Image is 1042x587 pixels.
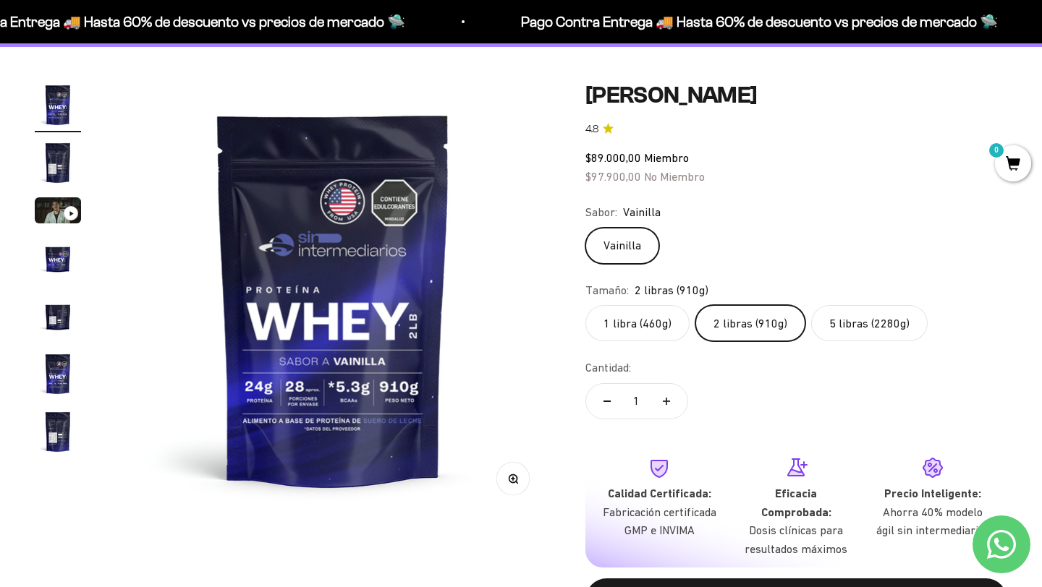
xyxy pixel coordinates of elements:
p: Fabricación certificada GMP e INVIMA [603,503,716,540]
button: Ir al artículo 1 [35,82,81,132]
span: Enviar [237,249,298,274]
button: Ir al artículo 2 [35,140,81,190]
button: Ir al artículo 6 [35,351,81,401]
strong: Eficacia Comprobada: [761,487,831,519]
mark: 0 [988,142,1005,159]
span: No Miembro [644,170,705,183]
label: Cantidad: [585,359,631,377]
span: Miembro [644,151,689,164]
p: Dosis clínicas para resultados máximos [740,521,853,558]
p: Para decidirte a comprar este suplemento, ¿qué información específica sobre su pureza, origen o c... [17,23,300,89]
button: Ir al artículo 7 [35,408,81,459]
img: Proteína Whey - Vainilla [35,408,81,455]
div: Detalles sobre ingredientes "limpios" [17,101,300,127]
a: 0 [995,157,1031,173]
input: Otra (por favor especifica) [48,218,298,241]
div: Comparativa con otros productos similares [17,188,300,213]
strong: Calidad Certificada: [608,487,711,500]
img: Proteína Whey - Vainilla [35,351,81,397]
span: Vainilla [623,203,661,222]
legend: Sabor: [585,203,617,222]
button: Ir al artículo 5 [35,293,81,343]
button: Ir al artículo 4 [35,235,81,286]
button: Ir al artículo 3 [35,197,81,228]
img: Proteína Whey - Vainilla [35,82,81,128]
span: 4.8 [585,121,598,137]
span: 2 libras (910g) [635,281,708,300]
legend: Tamaño: [585,281,629,300]
div: País de origen de ingredientes [17,130,300,155]
h1: [PERSON_NAME] [585,82,1007,109]
button: Reducir cantidad [586,384,628,419]
p: Ahorra 40% modelo ágil sin intermediarios [876,503,990,540]
p: Pago Contra Entrega 🚚 Hasta 60% de descuento vs precios de mercado 🛸 [520,10,997,33]
img: Proteína Whey - Vainilla [35,140,81,186]
a: 4.84.8 de 5.0 estrellas [585,121,1007,137]
span: $89.000,00 [585,151,641,164]
img: Proteína Whey - Vainilla [35,235,81,281]
span: $97.900,00 [585,170,641,183]
img: Proteína Whey - Vainilla [35,293,81,339]
button: Enviar [236,249,300,274]
img: Proteína Whey - Vainilla [116,82,551,516]
button: Aumentar cantidad [645,384,687,419]
div: Certificaciones de calidad [17,159,300,184]
strong: Precio Inteligente: [884,487,981,500]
